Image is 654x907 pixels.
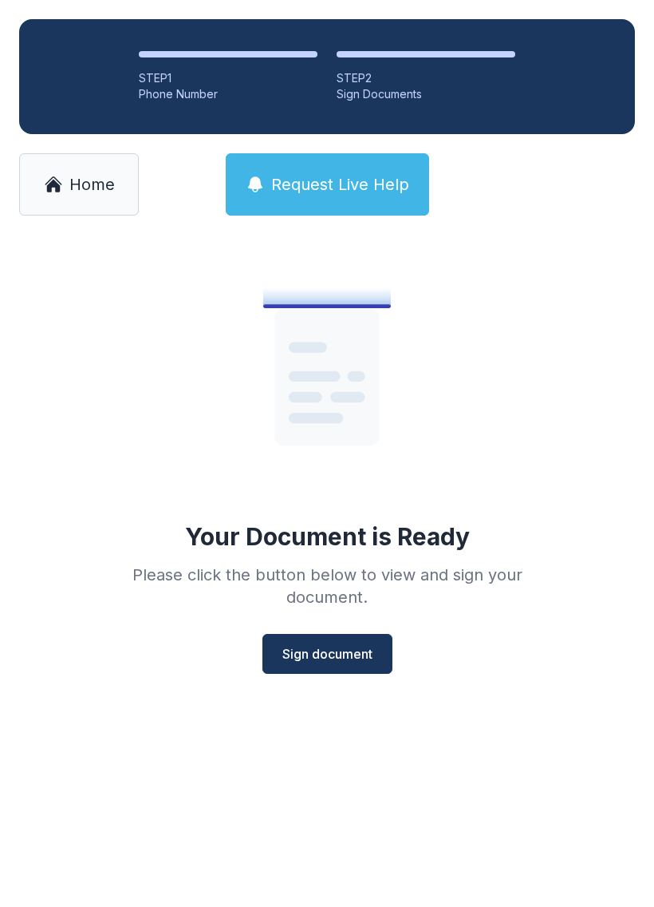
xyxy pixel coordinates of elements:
div: STEP 1 [139,70,317,86]
div: Your Document is Ready [185,522,470,551]
div: STEP 2 [337,70,515,86]
div: Phone Number [139,86,317,102]
span: Request Live Help [271,173,409,196]
div: Sign Documents [337,86,515,102]
span: Home [69,173,115,196]
div: Please click the button below to view and sign your document. [97,564,557,608]
span: Sign document [282,644,372,663]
